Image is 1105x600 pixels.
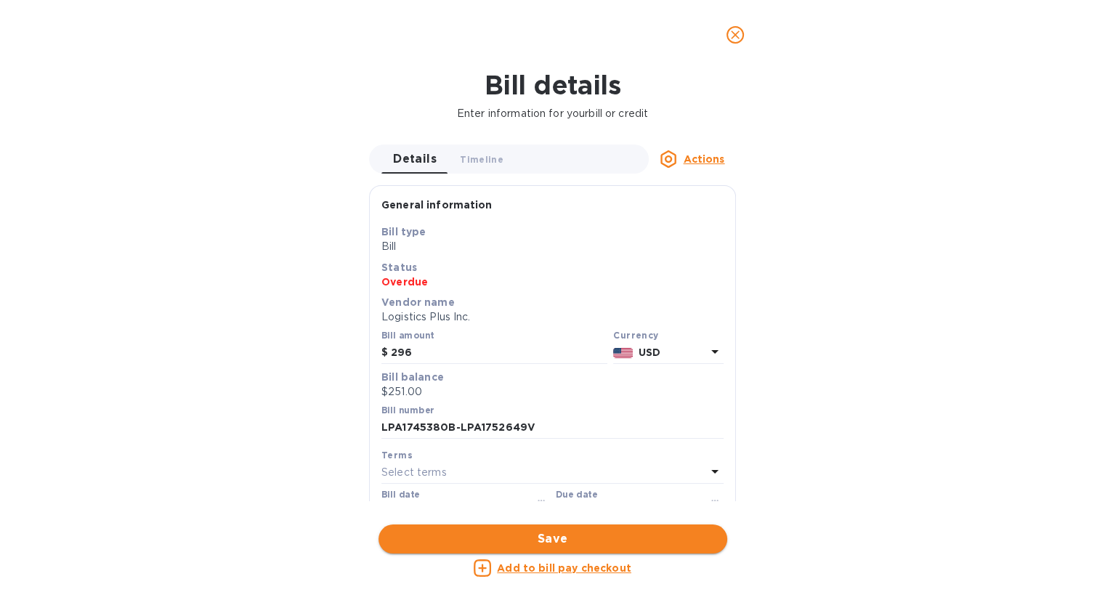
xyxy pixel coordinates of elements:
[639,346,660,358] b: USD
[381,417,724,439] input: Enter bill number
[381,262,417,273] b: Status
[613,348,633,358] img: USD
[381,309,724,325] p: Logistics Plus Inc.
[390,530,716,548] span: Save
[381,342,391,364] div: $
[381,296,455,308] b: Vendor name
[613,330,658,341] b: Currency
[393,149,437,169] span: Details
[381,332,434,341] label: Bill amount
[381,501,519,523] input: Select date
[381,406,434,415] label: Bill number
[718,17,753,52] button: close
[12,70,1093,100] h1: Bill details
[381,199,493,211] b: General information
[556,501,693,523] input: Due date
[381,226,426,238] b: Bill type
[381,275,724,289] p: Overdue
[381,450,413,461] b: Terms
[379,524,727,554] button: Save
[381,465,447,480] p: Select terms
[683,153,724,165] u: Actions
[381,371,444,383] b: Bill balance
[381,490,420,499] label: Bill date
[556,490,597,499] label: Due date
[381,384,724,400] p: $251.00
[497,562,631,574] u: Add to bill pay checkout
[391,342,607,364] input: $ Enter bill amount
[460,152,503,167] span: Timeline
[12,106,1093,121] p: Enter information for your bill or credit
[381,239,724,254] p: Bill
